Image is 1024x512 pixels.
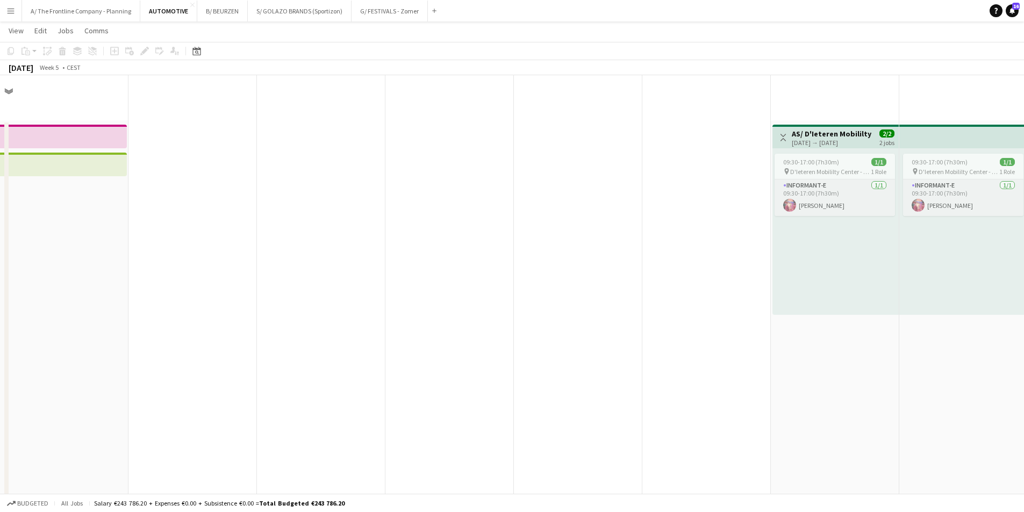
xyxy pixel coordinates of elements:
div: [DATE] [9,62,33,73]
span: Total Budgeted €243 786.20 [259,499,345,507]
span: 09:30-17:00 (7h30m) [912,158,968,166]
a: 16 [1006,4,1019,17]
span: D'Ieteren Mobililty Center - LEEFDAAL [919,168,999,176]
div: Salary €243 786.20 + Expenses €0.00 + Subsistence €0.00 = [94,499,345,507]
button: A/ The Frontline Company - Planning [22,1,140,21]
span: 1/1 [871,158,886,166]
div: 2 jobs [879,138,894,147]
span: 09:30-17:00 (7h30m) [783,158,839,166]
span: 2/2 [879,129,894,138]
span: Budgeted [17,500,48,507]
span: Comms [84,26,109,35]
span: 1 Role [871,168,886,176]
app-job-card: 09:30-17:00 (7h30m)1/1 D'Ieteren Mobililty Center - LEEFDAAL1 RoleInformant-e1/109:30-17:00 (7h30... [903,154,1023,216]
span: 16 [1012,3,1020,10]
div: CEST [67,63,81,71]
button: AUTOMOTIVE [140,1,197,21]
app-card-role: Informant-e1/109:30-17:00 (7h30m)[PERSON_NAME] [775,179,895,216]
a: Jobs [53,24,78,38]
app-card-role: Informant-e1/109:30-17:00 (7h30m)[PERSON_NAME] [903,179,1023,216]
div: [DATE] → [DATE] [792,139,872,147]
app-job-card: 09:30-17:00 (7h30m)1/1 D'Ieteren Mobililty Center - LEEFDAAL1 RoleInformant-e1/109:30-17:00 (7h30... [775,154,895,216]
span: All jobs [59,499,85,507]
span: View [9,26,24,35]
span: D'Ieteren Mobililty Center - LEEFDAAL [790,168,871,176]
button: S/ GOLAZO BRANDS (Sportizon) [248,1,352,21]
button: G/ FESTIVALS - Zomer [352,1,428,21]
span: 1/1 [1000,158,1015,166]
span: 1 Role [999,168,1015,176]
button: B/ BEURZEN [197,1,248,21]
h3: AS/ D'Ieteren Mobililty Center - Leefdaal - 3 WE's januari [792,129,872,139]
a: Comms [80,24,113,38]
span: Jobs [58,26,74,35]
button: Budgeted [5,497,50,509]
span: Week 5 [35,63,62,71]
span: Edit [34,26,47,35]
a: Edit [30,24,51,38]
a: View [4,24,28,38]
